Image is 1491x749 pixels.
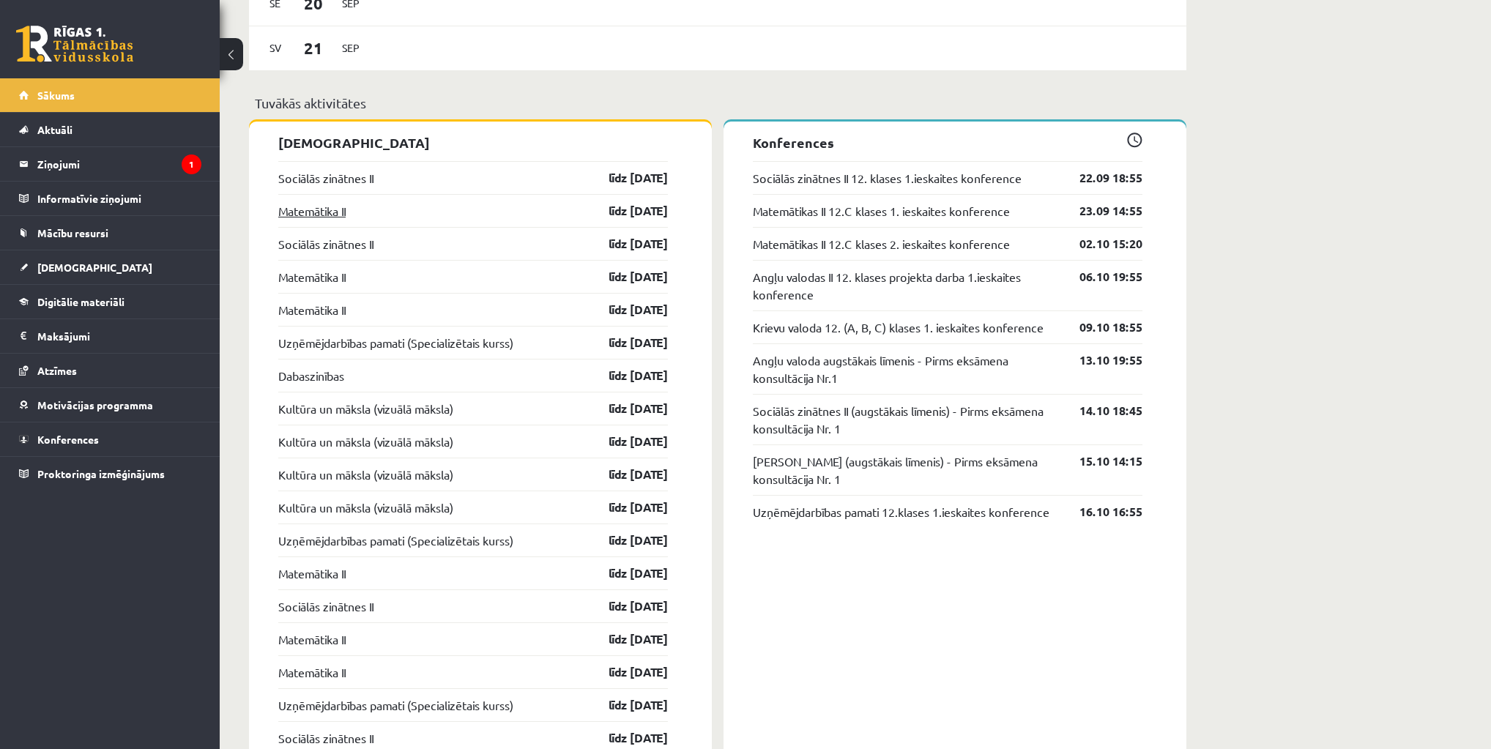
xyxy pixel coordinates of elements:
a: Matemātika II [278,663,346,681]
a: līdz [DATE] [583,597,668,615]
p: [DEMOGRAPHIC_DATA] [278,133,668,152]
span: Proktoringa izmēģinājums [37,467,165,480]
a: Sociālās zinātnes II [278,235,373,253]
a: līdz [DATE] [583,367,668,384]
a: Maksājumi [19,319,201,353]
a: Sociālās zinātnes II (augstākais līmenis) - Pirms eksāmena konsultācija Nr. 1 [753,402,1057,437]
a: 22.09 18:55 [1057,169,1142,187]
a: Sociālās zinātnes II 12. klases 1.ieskaites konference [753,169,1022,187]
a: līdz [DATE] [583,433,668,450]
a: Matemātika II [278,564,346,582]
a: 16.10 16:55 [1057,503,1142,521]
a: Rīgas 1. Tālmācības vidusskola [16,26,133,62]
a: līdz [DATE] [583,466,668,483]
a: Matemātika II [278,268,346,286]
a: 15.10 14:15 [1057,452,1142,470]
a: Matemātika II [278,301,346,318]
span: Sākums [37,89,75,102]
a: 23.09 14:55 [1057,202,1142,220]
a: Sociālās zinātnes II [278,169,373,187]
a: Matemātikas II 12.C klases 1. ieskaites konference [753,202,1010,220]
a: Digitālie materiāli [19,285,201,318]
legend: Maksājumi [37,319,201,353]
span: 21 [291,36,336,60]
a: līdz [DATE] [583,169,668,187]
a: Matemātika II [278,630,346,648]
a: Kultūra un māksla (vizuālā māksla) [278,499,453,516]
a: [PERSON_NAME] (augstākais līmenis) - Pirms eksāmena konsultācija Nr. 1 [753,452,1057,488]
a: Krievu valoda 12. (A, B, C) klases 1. ieskaites konference [753,318,1044,336]
span: Sep [335,37,366,59]
a: līdz [DATE] [583,268,668,286]
a: līdz [DATE] [583,235,668,253]
a: līdz [DATE] [583,334,668,351]
p: Konferences [753,133,1142,152]
span: [DEMOGRAPHIC_DATA] [37,261,152,274]
a: Matemātika II [278,202,346,220]
a: Uzņēmējdarbības pamati (Specializētais kurss) [278,532,513,549]
a: 13.10 19:55 [1057,351,1142,369]
a: Kultūra un māksla (vizuālā māksla) [278,400,453,417]
a: līdz [DATE] [583,630,668,648]
legend: Informatīvie ziņojumi [37,182,201,215]
a: Kultūra un māksla (vizuālā māksla) [278,466,453,483]
a: Aktuāli [19,113,201,146]
p: Tuvākās aktivitātes [255,93,1180,113]
a: Informatīvie ziņojumi [19,182,201,215]
a: līdz [DATE] [583,532,668,549]
a: Angļu valoda augstākais līmenis - Pirms eksāmena konsultācija Nr.1 [753,351,1057,387]
span: Motivācijas programma [37,398,153,411]
a: Uzņēmējdarbības pamati (Specializētais kurss) [278,334,513,351]
span: Digitālie materiāli [37,295,124,308]
a: Sociālās zinātnes II [278,729,373,747]
a: 09.10 18:55 [1057,318,1142,336]
a: Atzīmes [19,354,201,387]
a: Dabaszinības [278,367,344,384]
span: Aktuāli [37,123,72,136]
a: [DEMOGRAPHIC_DATA] [19,250,201,284]
a: Proktoringa izmēģinājums [19,457,201,491]
a: līdz [DATE] [583,564,668,582]
a: Ziņojumi1 [19,147,201,181]
a: Sākums [19,78,201,112]
a: līdz [DATE] [583,202,668,220]
span: Sv [260,37,291,59]
a: Sociālās zinātnes II [278,597,373,615]
a: Kultūra un māksla (vizuālā māksla) [278,433,453,450]
span: Mācību resursi [37,226,108,239]
a: līdz [DATE] [583,663,668,681]
span: Atzīmes [37,364,77,377]
a: līdz [DATE] [583,696,668,714]
a: Angļu valodas II 12. klases projekta darba 1.ieskaites konference [753,268,1057,303]
a: 02.10 15:20 [1057,235,1142,253]
a: Motivācijas programma [19,388,201,422]
a: Konferences [19,422,201,456]
i: 1 [182,154,201,174]
a: līdz [DATE] [583,729,668,747]
legend: Ziņojumi [37,147,201,181]
a: Matemātikas II 12.C klases 2. ieskaites konference [753,235,1010,253]
a: Uzņēmējdarbības pamati (Specializētais kurss) [278,696,513,714]
a: līdz [DATE] [583,499,668,516]
a: Uzņēmējdarbības pamati 12.klases 1.ieskaites konference [753,503,1049,521]
a: Mācību resursi [19,216,201,250]
a: 06.10 19:55 [1057,268,1142,286]
a: līdz [DATE] [583,400,668,417]
a: 14.10 18:45 [1057,402,1142,420]
a: līdz [DATE] [583,301,668,318]
span: Konferences [37,433,99,446]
